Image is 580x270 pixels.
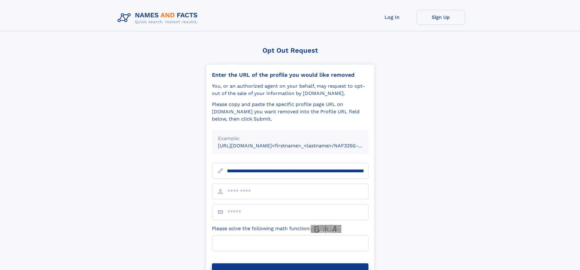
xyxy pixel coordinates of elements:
[368,10,417,25] a: Log In
[115,10,203,26] img: Logo Names and Facts
[212,101,368,123] div: Please copy and paste the specific profile page URL on [DOMAIN_NAME] you want removed into the Pr...
[212,225,341,233] label: Please solve the following math function:
[206,47,375,54] div: Opt Out Request
[218,143,380,149] small: [URL][DOMAIN_NAME]<firstname>_<lastname>/NAF325G-xxxxxxxx
[417,10,465,25] a: Sign Up
[218,135,362,142] div: Example:
[212,72,368,78] div: Enter the URL of the profile you would like removed
[212,82,368,97] div: You, or an authorized agent on your behalf, may request to opt-out of the sale of your informatio...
